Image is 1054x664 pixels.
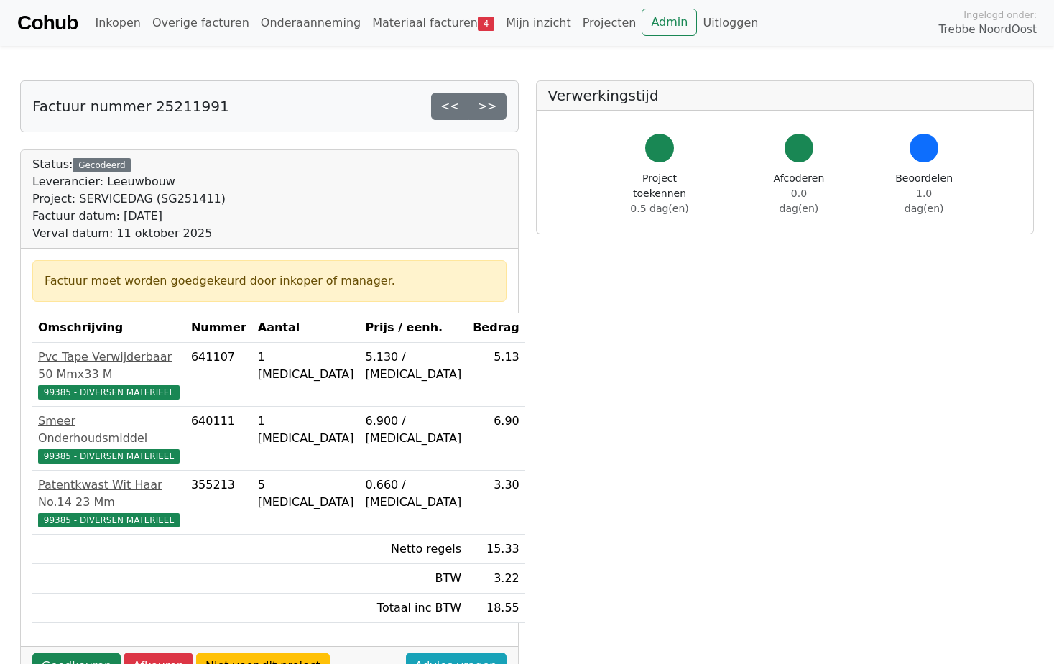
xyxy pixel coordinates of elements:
div: 5 [MEDICAL_DATA] [258,476,354,511]
div: 5.130 / [MEDICAL_DATA] [365,349,461,383]
div: 6.900 / [MEDICAL_DATA] [365,412,461,447]
td: Netto regels [359,535,467,564]
span: Ingelogd onder: [963,8,1037,22]
a: Inkopen [89,9,146,37]
div: Project toekennen [617,171,703,216]
div: Smeer Onderhoudsmiddel [38,412,180,447]
h5: Factuur nummer 25211991 [32,98,229,115]
span: 99385 - DIVERSEN MATERIEEL [38,513,180,527]
span: 99385 - DIVERSEN MATERIEEL [38,385,180,400]
a: Uitloggen [697,9,764,37]
td: 5.13 [467,343,525,407]
div: Project: SERVICEDAG (SG251411) [32,190,226,208]
span: Trebbe NoordOost [939,22,1037,38]
div: Factuur datum: [DATE] [32,208,226,225]
span: 99385 - DIVERSEN MATERIEEL [38,449,180,464]
span: 4 [478,17,494,31]
a: >> [468,93,507,120]
td: BTW [359,564,467,594]
th: Aantal [252,313,360,343]
a: Pvc Tape Verwijderbaar 50 Mmx33 M99385 - DIVERSEN MATERIEEL [38,349,180,400]
th: Omschrijving [32,313,185,343]
a: << [431,93,469,120]
div: Gecodeerd [73,158,131,172]
a: Materiaal facturen4 [366,9,500,37]
td: 15.33 [467,535,525,564]
span: 1.0 dag(en) [905,188,944,214]
div: Afcoderen [772,171,827,216]
td: 3.30 [467,471,525,535]
a: Patentkwast Wit Haar No.14 23 Mm99385 - DIVERSEN MATERIEEL [38,476,180,528]
div: 1 [MEDICAL_DATA] [258,412,354,447]
div: Status: [32,156,226,242]
a: Admin [642,9,697,36]
th: Nummer [185,313,252,343]
div: Verval datum: 11 oktober 2025 [32,225,226,242]
div: 1 [MEDICAL_DATA] [258,349,354,383]
div: Factuur moet worden goedgekeurd door inkoper of manager. [45,272,494,290]
div: 0.660 / [MEDICAL_DATA] [365,476,461,511]
div: Beoordelen [895,171,953,216]
span: 0.0 dag(en) [780,188,819,214]
a: Smeer Onderhoudsmiddel99385 - DIVERSEN MATERIEEL [38,412,180,464]
a: Overige facturen [147,9,255,37]
a: Cohub [17,6,78,40]
td: Totaal inc BTW [359,594,467,623]
a: Mijn inzicht [500,9,577,37]
div: Pvc Tape Verwijderbaar 50 Mmx33 M [38,349,180,383]
th: Bedrag [467,313,525,343]
td: 641107 [185,343,252,407]
h5: Verwerkingstijd [548,87,1022,104]
td: 6.90 [467,407,525,471]
a: Onderaanneming [255,9,366,37]
td: 3.22 [467,564,525,594]
div: Leverancier: Leeuwbouw [32,173,226,190]
th: Prijs / eenh. [359,313,467,343]
span: 0.5 dag(en) [630,203,688,214]
a: Projecten [577,9,642,37]
div: Patentkwast Wit Haar No.14 23 Mm [38,476,180,511]
td: 355213 [185,471,252,535]
td: 18.55 [467,594,525,623]
td: 640111 [185,407,252,471]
